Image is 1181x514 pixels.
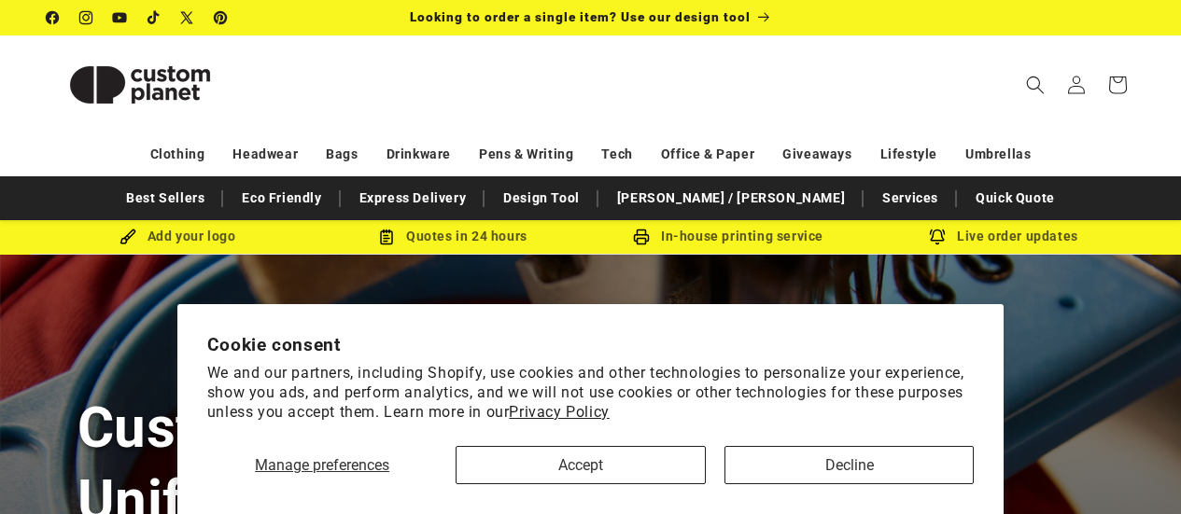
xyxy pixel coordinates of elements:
[880,138,937,171] a: Lifestyle
[509,403,609,421] a: Privacy Policy
[601,138,632,171] a: Tech
[207,334,975,355] h2: Cookie consent
[150,138,205,171] a: Clothing
[866,225,1142,248] div: Live order updates
[120,229,136,245] img: Brush Icon
[350,182,476,215] a: Express Delivery
[608,182,854,215] a: [PERSON_NAME] / [PERSON_NAME]
[724,446,974,484] button: Decline
[410,9,751,24] span: Looking to order a single item? Use our design tool
[873,182,948,215] a: Services
[326,138,358,171] a: Bags
[661,138,754,171] a: Office & Paper
[207,364,975,422] p: We and our partners, including Shopify, use cookies and other technologies to personalize your ex...
[316,225,591,248] div: Quotes in 24 hours
[117,182,214,215] a: Best Sellers
[591,225,866,248] div: In-house printing service
[966,182,1064,215] a: Quick Quote
[232,138,298,171] a: Headwear
[929,229,946,245] img: Order updates
[633,229,650,245] img: In-house printing
[40,225,316,248] div: Add your logo
[494,182,589,215] a: Design Tool
[255,456,389,474] span: Manage preferences
[207,446,438,484] button: Manage preferences
[232,182,330,215] a: Eco Friendly
[456,446,705,484] button: Accept
[378,229,395,245] img: Order Updates Icon
[1015,64,1056,105] summary: Search
[782,138,851,171] a: Giveaways
[40,35,241,133] a: Custom Planet
[47,43,233,127] img: Custom Planet
[387,138,451,171] a: Drinkware
[965,138,1031,171] a: Umbrellas
[479,138,573,171] a: Pens & Writing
